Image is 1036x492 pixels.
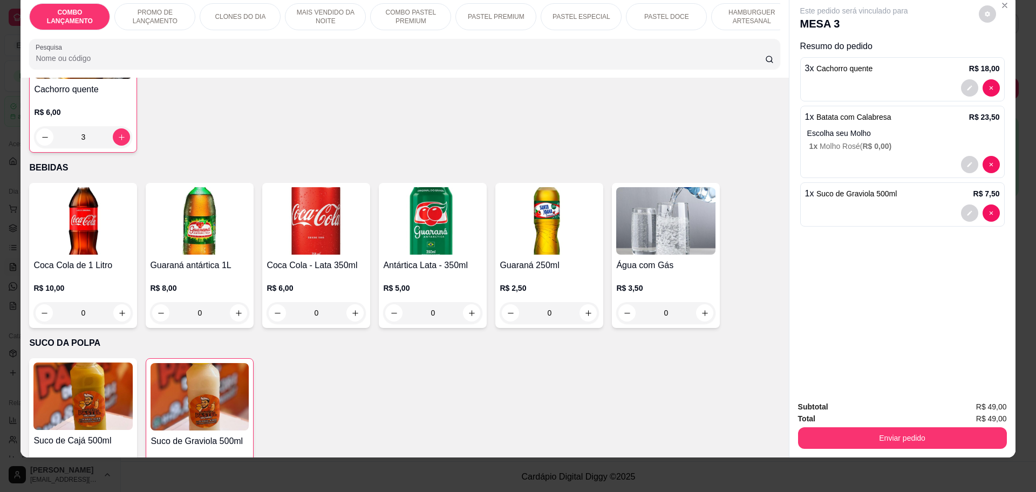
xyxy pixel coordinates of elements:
h4: Coca Cola de 1 Litro [33,259,133,272]
h4: Guaraná 250ml [500,259,599,272]
button: decrease-product-quantity [961,79,978,97]
span: R$ 49,00 [976,413,1007,425]
button: decrease-product-quantity [385,304,403,322]
img: product-image [33,187,133,255]
button: decrease-product-quantity [269,304,286,322]
p: R$ 10,00 [33,283,133,293]
p: CLONES DO DIA [215,12,265,21]
p: R$ 2,50 [500,283,599,293]
img: product-image [33,363,133,430]
p: 1 x [805,111,891,124]
p: R$ 8,00 [150,283,249,293]
button: increase-product-quantity [113,304,131,322]
button: decrease-product-quantity [983,204,1000,222]
img: product-image [150,187,249,255]
p: Escolha seu Molho [807,128,1000,139]
p: SUCO DA POLPA [29,337,780,350]
p: R$ 23,50 [969,112,1000,122]
p: COMBO PASTEL PREMIUM [379,8,442,25]
button: increase-product-quantity [580,304,597,322]
p: 3 x [805,62,873,75]
img: product-image [151,363,249,430]
p: Resumo do pedido [800,40,1005,53]
h4: Suco de Cajá 500ml [33,434,133,447]
button: increase-product-quantity [230,304,247,322]
p: Este pedido será vinculado para [800,5,908,16]
p: R$ 5,00 [383,283,482,293]
p: PASTEL PREMIUM [468,12,524,21]
p: R$ 6,00 [267,283,366,293]
button: increase-product-quantity [346,304,364,322]
button: decrease-product-quantity [983,156,1000,173]
h4: Guaraná antártica 1L [150,259,249,272]
p: Molho Rosé ( [809,141,1000,152]
span: R$ 49,00 [976,401,1007,413]
h4: Água com Gás [616,259,715,272]
button: decrease-product-quantity [502,304,519,322]
p: BEBIDAS [29,161,780,174]
span: 1 x [809,142,820,151]
p: PASTEL DOCE [644,12,689,21]
button: increase-product-quantity [113,128,130,146]
button: increase-product-quantity [463,304,480,322]
button: decrease-product-quantity [961,204,978,222]
button: decrease-product-quantity [618,304,636,322]
h4: Suco de Graviola 500ml [151,435,249,448]
p: R$ 6,00 [34,107,132,118]
button: decrease-product-quantity [983,79,1000,97]
p: MAIS VENDIDO DA NOITE [294,8,357,25]
strong: Subtotal [798,402,828,411]
p: MESA 3 [800,16,908,31]
p: COMBO LANÇAMENTO [38,8,101,25]
label: Pesquisa [36,43,66,52]
img: product-image [500,187,599,255]
strong: Total [798,414,815,423]
span: Batata com Calabresa [816,113,891,121]
h4: Antártica Lata - 350ml [383,259,482,272]
span: Cachorro quente [816,64,873,73]
span: R$ 0,00 ) [862,142,891,151]
p: PASTEL ESPECIAL [553,12,610,21]
p: R$ 7,50 [973,188,1000,199]
p: HAMBURGUER ARTESANAL [720,8,783,25]
button: decrease-product-quantity [979,5,996,23]
h4: Cachorro quente [34,83,132,96]
img: product-image [383,187,482,255]
button: decrease-product-quantity [152,304,169,322]
button: increase-product-quantity [696,304,713,322]
p: R$ 3,50 [616,283,715,293]
button: decrease-product-quantity [36,304,53,322]
p: R$ 18,00 [969,63,1000,74]
button: decrease-product-quantity [961,156,978,173]
span: Suco de Graviola 500ml [816,189,897,198]
button: Enviar pedido [798,427,1007,449]
h4: Coca Cola - Lata 350ml [267,259,366,272]
img: product-image [267,187,366,255]
input: Pesquisa [36,53,765,64]
p: 1 x [805,187,897,200]
p: PROMO DE LANÇAMENTO [124,8,186,25]
button: decrease-product-quantity [36,128,53,146]
img: product-image [616,187,715,255]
